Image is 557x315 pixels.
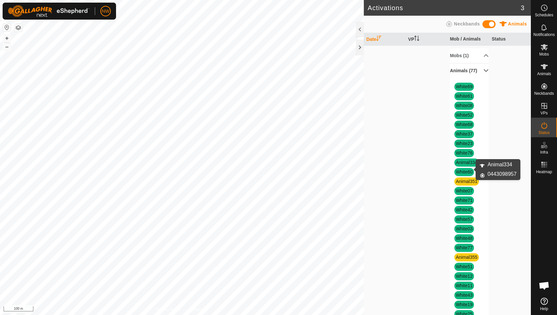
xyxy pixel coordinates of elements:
[456,245,472,250] a: White77
[456,255,477,260] a: Animal355
[536,170,552,174] span: Heatmap
[534,91,554,95] span: Neckbands
[456,264,472,269] a: White51
[456,188,472,193] a: White07
[456,141,472,146] a: White23
[456,150,472,156] a: White76
[533,33,555,37] span: Notifications
[456,103,472,108] a: White08
[521,3,524,13] span: 3
[540,307,548,311] span: Help
[14,24,22,32] button: Map Layers
[456,131,472,137] a: White37
[447,33,489,46] th: Mob / Animals
[456,283,472,288] a: White11
[456,207,472,212] a: White42
[188,307,208,312] a: Contact Us
[456,198,472,203] a: White71
[456,84,472,89] a: White69
[456,292,472,298] a: White43
[8,5,90,17] img: Gallagher Logo
[368,4,521,12] h2: Activations
[456,236,472,241] a: White48
[102,8,109,15] span: NW
[3,34,11,42] button: +
[3,24,11,31] button: Reset Map
[456,169,472,174] a: White60
[537,72,551,76] span: Animals
[456,179,477,184] a: Animal351
[156,307,180,312] a: Privacy Policy
[456,274,472,279] a: White12
[456,93,472,99] a: White61
[456,160,477,165] a: Animal334
[534,276,554,295] a: Open chat
[535,13,553,17] span: Schedules
[414,37,419,42] p-sorticon: Activate to sort
[450,48,488,63] p-accordion-header: Mobs (1)
[3,43,11,51] button: –
[456,226,472,231] a: White03
[539,52,549,56] span: Mobs
[538,131,549,135] span: Status
[456,122,472,127] a: White68
[456,112,472,118] a: White52
[456,302,472,307] a: White19
[454,21,480,26] span: Neckbands
[540,111,548,115] span: VPs
[540,150,548,154] span: Infra
[489,33,531,46] th: Status
[508,21,527,26] span: Animals
[456,217,472,222] a: White57
[406,33,447,46] th: VP
[376,37,381,42] p-sorticon: Activate to sort
[364,33,406,46] th: Date
[531,295,557,313] a: Help
[450,63,488,78] p-accordion-header: Animals (77)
